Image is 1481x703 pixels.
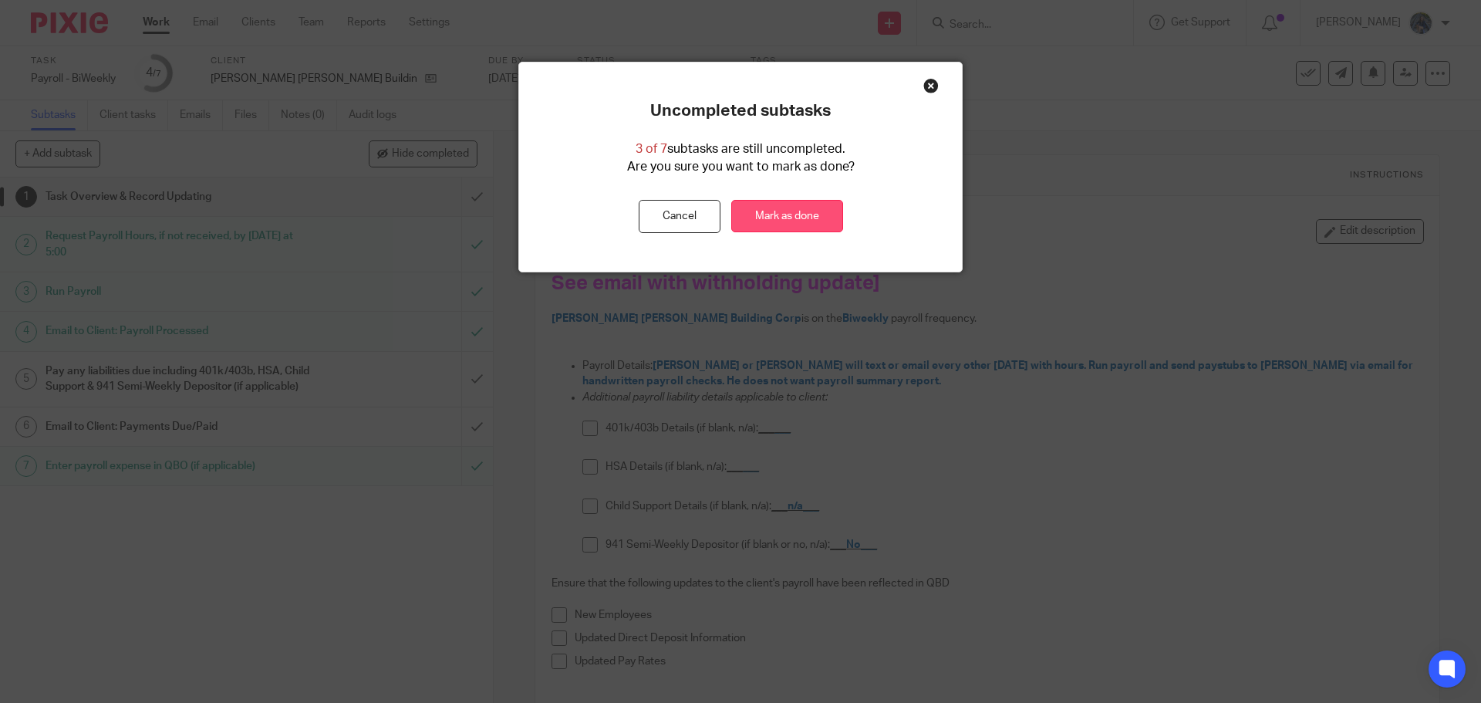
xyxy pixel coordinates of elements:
[636,143,667,155] span: 3 of 7
[923,78,939,93] div: Close this dialog window
[627,158,855,176] p: Are you sure you want to mark as done?
[639,200,720,233] button: Cancel
[731,200,843,233] a: Mark as done
[650,101,831,121] p: Uncompleted subtasks
[636,140,845,158] p: subtasks are still uncompleted.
